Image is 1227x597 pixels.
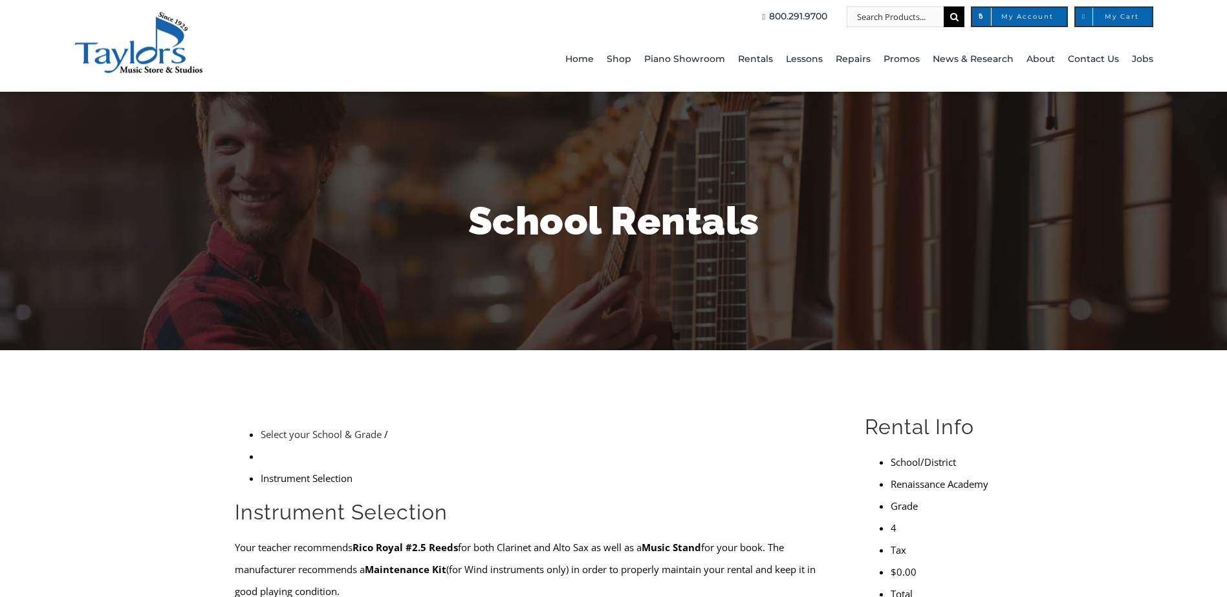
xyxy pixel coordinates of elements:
[1132,49,1153,70] span: Jobs
[786,27,823,92] a: Lessons
[847,6,944,27] input: Search Products...
[759,6,827,27] a: 800.291.9700
[891,473,992,495] li: Renaissance Academy
[644,27,725,92] a: Piano Showroom
[607,49,631,70] span: Shop
[944,6,964,27] input: Search
[644,49,725,70] span: Piano Showroom
[738,49,773,70] span: Rentals
[261,428,382,441] a: Select your School & Grade
[891,561,992,583] li: $0.00
[985,14,1054,20] span: My Account
[971,6,1068,27] a: My Account
[865,414,992,441] h2: Rental Info
[1026,49,1055,70] span: About
[235,499,834,526] h2: Instrument Selection
[933,49,1014,70] span: News & Research
[74,10,203,23] a: taylors-music-store-west-chester
[365,563,446,576] strong: Maintenance Kit
[1068,27,1119,92] a: Contact Us
[738,27,773,92] a: Rentals
[565,49,594,70] span: Home
[891,451,992,473] li: School/District
[891,517,992,539] li: 4
[1068,49,1119,70] span: Contact Us
[354,27,1153,92] nav: Main Menu
[353,541,458,554] strong: Rico Royal #2.5 Reeds
[884,49,920,70] span: Promos
[354,6,1153,27] nav: Top Right
[1089,14,1139,20] span: My Cart
[235,194,992,248] h1: School Rentals
[786,49,823,70] span: Lessons
[836,27,871,92] a: Repairs
[1074,6,1153,27] a: My Cart
[769,6,827,27] span: 800.291.9700
[891,495,992,517] li: Grade
[607,27,631,92] a: Shop
[933,27,1014,92] a: News & Research
[884,27,920,92] a: Promos
[565,27,594,92] a: Home
[891,539,992,561] li: Tax
[1132,27,1153,92] a: Jobs
[836,49,871,70] span: Repairs
[384,428,388,441] span: /
[642,541,701,554] strong: Music Stand
[1026,27,1055,92] a: About
[261,467,834,489] li: Instrument Selection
